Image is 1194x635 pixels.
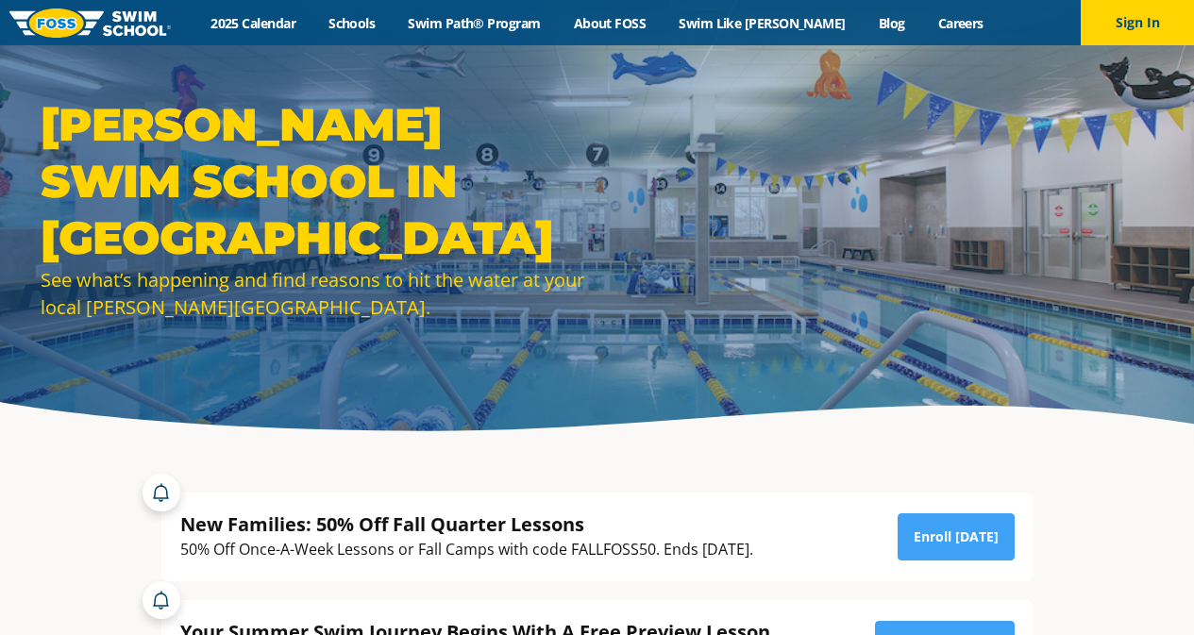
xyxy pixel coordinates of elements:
[862,14,921,32] a: Blog
[898,513,1015,560] a: Enroll [DATE]
[180,511,753,537] div: New Families: 50% Off Fall Quarter Lessons
[663,14,863,32] a: Swim Like [PERSON_NAME]
[392,14,557,32] a: Swim Path® Program
[41,96,588,266] h1: [PERSON_NAME] Swim School in [GEOGRAPHIC_DATA]
[194,14,312,32] a: 2025 Calendar
[41,266,588,321] div: See what’s happening and find reasons to hit the water at your local [PERSON_NAME][GEOGRAPHIC_DATA].
[557,14,663,32] a: About FOSS
[180,537,753,562] div: 50% Off Once-A-Week Lessons or Fall Camps with code FALLFOSS50. Ends [DATE].
[312,14,392,32] a: Schools
[921,14,1000,32] a: Careers
[9,8,171,38] img: FOSS Swim School Logo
